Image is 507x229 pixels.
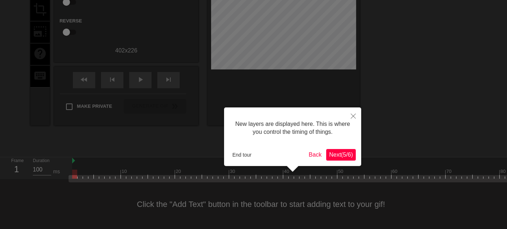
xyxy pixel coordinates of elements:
button: Back [306,149,325,161]
button: Close [345,107,361,124]
div: New layers are displayed here. This is where you control the timing of things. [230,113,356,144]
button: End tour [230,149,254,160]
span: Next ( 5 / 6 ) [329,152,353,158]
button: Next [326,149,356,161]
